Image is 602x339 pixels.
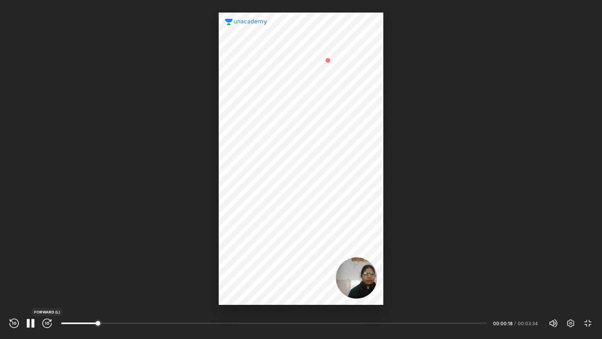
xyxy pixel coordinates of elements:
div: 00:00:18 [493,321,513,326]
div: / [514,321,516,326]
div: FORWARD (L) [32,308,62,315]
img: logo.2a7e12a2.svg [225,19,267,25]
div: 00:03:34 [518,321,539,326]
img: wMgqJGBwKWe8AAAAABJRU5ErkJggg== [323,56,333,65]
